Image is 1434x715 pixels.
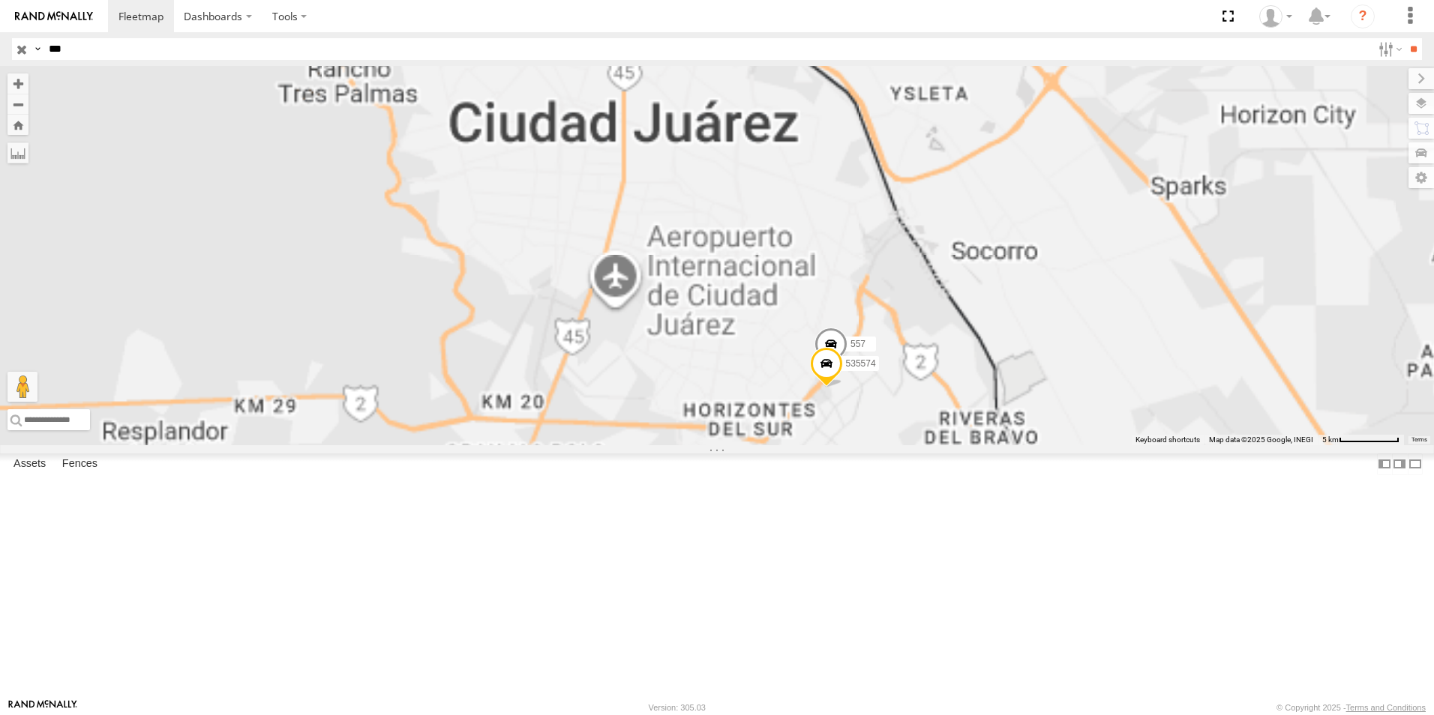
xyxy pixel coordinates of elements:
[1276,703,1426,712] div: © Copyright 2025 -
[1254,5,1297,28] div: Alonso Dominguez
[8,700,77,715] a: Visit our Website
[6,453,53,474] label: Assets
[1346,703,1426,712] a: Terms and Conditions
[850,339,865,349] span: 557
[7,372,37,402] button: Drag Pegman onto the map to open Street View
[1318,435,1404,445] button: Map Scale: 5 km per 77 pixels
[1408,167,1434,188] label: Map Settings
[7,142,28,163] label: Measure
[31,38,43,60] label: Search Query
[55,453,105,474] label: Fences
[7,94,28,115] button: Zoom out
[1322,435,1339,444] span: 5 km
[1408,453,1423,475] label: Hide Summary Table
[1351,4,1375,28] i: ?
[15,11,93,22] img: rand-logo.svg
[649,703,706,712] div: Version: 305.03
[1372,38,1405,60] label: Search Filter Options
[7,115,28,135] button: Zoom Home
[1392,453,1407,475] label: Dock Summary Table to the Right
[1411,437,1427,443] a: Terms
[1377,453,1392,475] label: Dock Summary Table to the Left
[1209,435,1313,444] span: Map data ©2025 Google, INEGI
[1135,435,1200,445] button: Keyboard shortcuts
[846,358,876,369] span: 535574
[7,73,28,94] button: Zoom in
